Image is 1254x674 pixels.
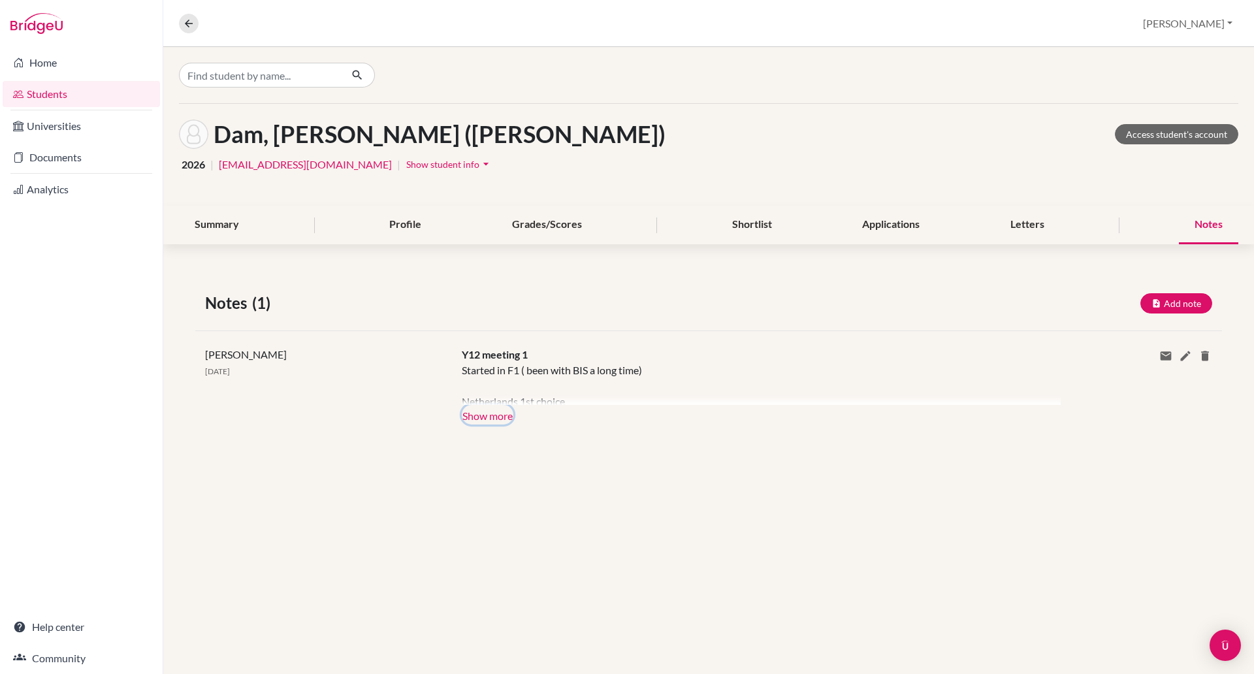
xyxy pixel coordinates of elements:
span: | [210,157,214,172]
span: Show student info [406,159,479,170]
div: Open Intercom Messenger [1210,630,1241,661]
div: Applications [846,206,935,244]
img: Bridge-U [10,13,63,34]
a: Help center [3,614,160,640]
a: Universities [3,113,160,139]
a: Analytics [3,176,160,202]
span: | [397,157,400,172]
i: arrow_drop_down [479,157,492,170]
span: Notes [205,291,252,315]
input: Find student by name... [179,63,341,88]
div: Letters [995,206,1060,244]
img: Bao Anh (Isabella) Dam's avatar [179,120,208,149]
span: (1) [252,291,276,315]
button: [PERSON_NAME] [1137,11,1238,36]
div: Summary [179,206,255,244]
div: Shortlist [716,206,788,244]
div: Grades/Scores [496,206,598,244]
a: Documents [3,144,160,170]
span: Y12 meeting 1 [462,348,528,361]
span: [DATE] [205,366,230,376]
span: 2026 [182,157,205,172]
div: Started in F1 ( been with BIS a long time) Netherlands 1st choice Australia 2nd choice Canada 3rd... [462,362,1041,405]
div: Profile [374,206,437,244]
h1: Dam, [PERSON_NAME] ([PERSON_NAME]) [214,120,666,148]
a: [EMAIL_ADDRESS][DOMAIN_NAME] [219,157,392,172]
a: Students [3,81,160,107]
button: Add note [1140,293,1212,313]
div: Notes [1179,206,1238,244]
a: Access student's account [1115,124,1238,144]
button: Show student infoarrow_drop_down [406,154,493,174]
button: Show more [462,405,513,425]
span: [PERSON_NAME] [205,348,287,361]
a: Home [3,50,160,76]
a: Community [3,645,160,671]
